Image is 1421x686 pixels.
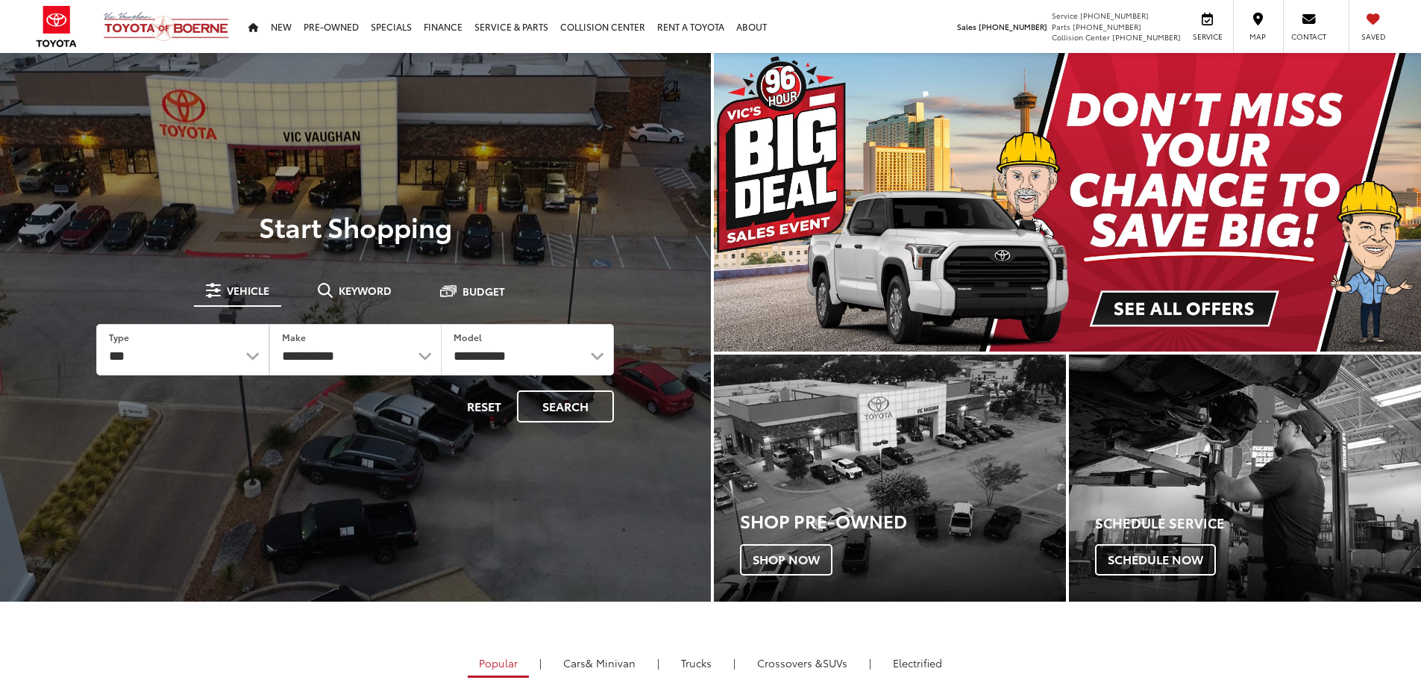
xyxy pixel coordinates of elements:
[670,650,723,676] a: Trucks
[109,331,129,343] label: Type
[1052,10,1078,21] span: Service
[714,355,1066,602] a: Shop Pre-Owned Shop Now
[1191,31,1224,42] span: Service
[1112,31,1181,43] span: [PHONE_NUMBER]
[63,211,648,241] p: Start Shopping
[339,285,392,296] span: Keyword
[1291,31,1326,42] span: Contact
[979,21,1047,32] span: [PHONE_NUMBER]
[1095,516,1421,531] h4: Schedule Service
[865,655,875,670] li: |
[1241,31,1274,42] span: Map
[586,655,636,670] span: & Minivan
[454,331,482,343] label: Model
[1069,355,1421,602] a: Schedule Service Schedule Now
[653,655,663,670] li: |
[1052,31,1110,43] span: Collision Center
[1069,355,1421,602] div: Toyota
[103,11,230,42] img: Vic Vaughan Toyota of Boerne
[468,650,529,678] a: Popular
[462,286,505,296] span: Budget
[1095,544,1216,576] span: Schedule Now
[882,650,953,676] a: Electrified
[1080,10,1149,21] span: [PHONE_NUMBER]
[454,390,514,422] button: Reset
[740,544,832,576] span: Shop Now
[536,655,545,670] li: |
[282,331,306,343] label: Make
[1073,21,1141,32] span: [PHONE_NUMBER]
[517,390,614,422] button: Search
[740,511,1066,530] h3: Shop Pre-Owned
[746,650,859,676] a: SUVs
[552,650,647,676] a: Cars
[1052,21,1070,32] span: Parts
[757,655,823,670] span: Crossovers &
[227,285,269,296] span: Vehicle
[714,355,1066,602] div: Toyota
[730,655,739,670] li: |
[1357,31,1390,42] span: Saved
[957,21,976,32] span: Sales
